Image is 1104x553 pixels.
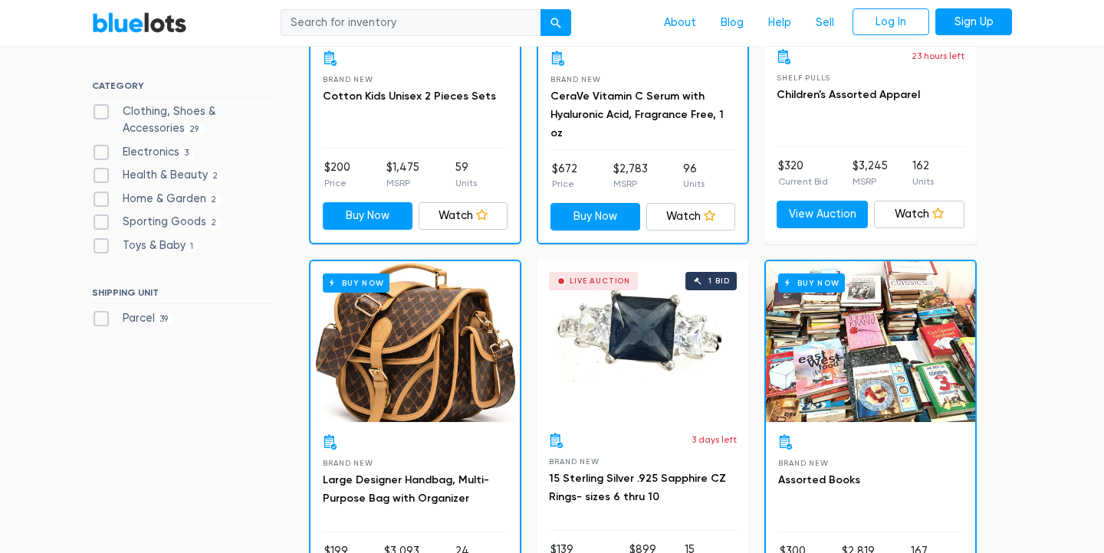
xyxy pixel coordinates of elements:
h6: SHIPPING UNIT [92,287,275,304]
a: CeraVe Vitamin C Serum with Hyaluronic Acid, Fragrance Free, 1 oz [550,90,724,139]
span: Brand New [550,75,600,83]
a: About [652,8,708,38]
span: 1 [186,241,199,253]
p: Price [324,176,350,190]
label: Home & Garden [92,191,222,208]
a: Live Auction 1 bid [537,260,749,420]
span: Brand New [778,459,828,467]
a: Buy Now [323,202,412,230]
li: 59 [455,159,477,190]
a: Log In [853,8,929,36]
a: View Auction [777,201,868,228]
a: Assorted Books [778,473,860,486]
li: $672 [552,161,577,191]
div: 1 bid [708,277,729,285]
li: $3,245 [853,158,888,188]
p: 3 days left [692,433,737,447]
a: Children's Assorted Apparel [777,88,920,101]
a: Buy Now [550,203,640,231]
span: Brand New [323,459,373,467]
p: Price [552,177,577,191]
h6: Buy Now [778,273,845,293]
li: $2,783 [613,161,648,191]
li: 162 [912,158,934,188]
a: Help [756,8,803,38]
li: $320 [778,158,828,188]
a: Buy Now [766,261,975,422]
a: Watch [419,202,508,230]
span: 2 [206,218,222,230]
a: 15 Sterling Silver .925 Sapphire CZ Rings- sizes 6 thru 10 [549,472,726,503]
span: Brand New [549,457,599,466]
a: Watch [874,201,965,228]
li: 96 [683,161,705,191]
a: Watch [646,203,736,231]
a: Buy Now [310,261,520,422]
a: Large Designer Handbag, Multi-Purpose Bag with Organizer [323,473,489,505]
p: 23 hours left [912,49,964,63]
span: 3 [179,147,194,159]
span: Brand New [323,75,373,83]
p: Units [683,177,705,191]
li: $200 [324,159,350,190]
label: Health & Beauty [92,167,223,184]
input: Search for inventory [281,9,541,37]
p: Current Bid [778,175,828,188]
li: $1,475 [386,159,419,190]
h6: CATEGORY [92,80,275,97]
a: Sign Up [935,8,1012,36]
label: Clothing, Shoes & Accessories [92,103,275,136]
label: Electronics [92,144,194,161]
h6: Buy Now [323,273,389,293]
label: Sporting Goods [92,214,222,231]
label: Toys & Baby [92,237,199,254]
p: Units [912,175,934,188]
div: Live Auction [570,277,630,285]
span: 39 [155,313,173,326]
p: MSRP [613,177,648,191]
a: Blog [708,8,756,38]
span: Shelf Pulls [777,74,830,82]
span: 2 [208,170,223,182]
label: Parcel [92,310,173,327]
p: MSRP [386,176,419,190]
a: BlueLots [92,11,187,34]
p: MSRP [853,175,888,188]
a: Sell [803,8,846,38]
a: Cotton Kids Unisex 2 Pieces Sets [323,90,496,103]
p: Units [455,176,477,190]
span: 2 [206,194,222,206]
span: 29 [185,123,204,136]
